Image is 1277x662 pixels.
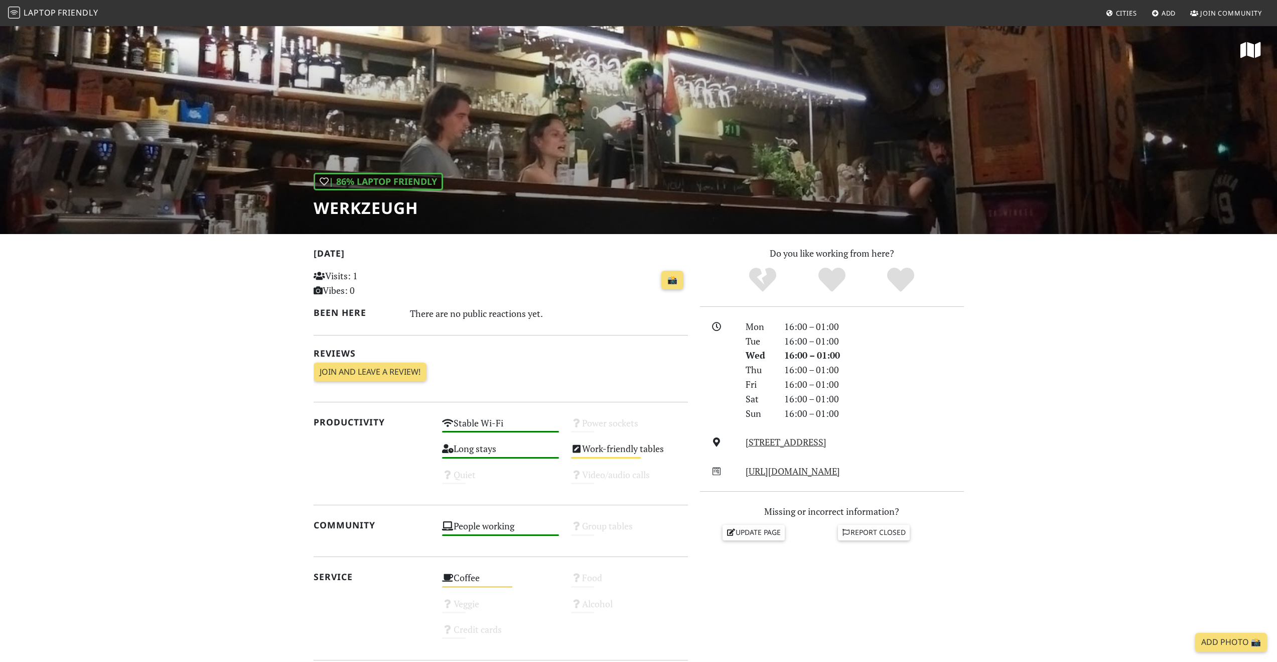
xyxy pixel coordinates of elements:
div: Stable Wi-Fi [436,415,565,440]
h2: [DATE] [314,248,688,263]
div: 16:00 – 01:00 [778,406,970,421]
div: 16:00 – 01:00 [778,377,970,392]
h2: Productivity [314,417,431,427]
div: 16:00 – 01:00 [778,392,970,406]
img: LaptopFriendly [8,7,20,19]
a: Add [1148,4,1180,22]
div: Fri [740,377,778,392]
div: 16:00 – 01:00 [778,363,970,377]
div: Work-friendly tables [565,440,694,466]
div: Long stays [436,440,565,466]
div: Yes [797,266,867,294]
p: Visits: 1 Vibes: 0 [314,269,431,298]
div: Video/audio calls [565,467,694,492]
div: Alcohol [565,596,694,621]
div: Food [565,570,694,595]
span: Cities [1116,9,1137,18]
p: Missing or incorrect information? [700,504,964,519]
a: [STREET_ADDRESS] [746,436,826,448]
div: Credit cards [436,621,565,647]
h2: Reviews [314,348,688,359]
div: 16:00 – 01:00 [778,319,970,334]
a: [URL][DOMAIN_NAME] [746,465,840,477]
div: Sun [740,406,778,421]
div: Definitely! [866,266,935,294]
div: Coffee [436,570,565,595]
p: Do you like working from here? [700,246,964,261]
div: Tue [740,334,778,349]
div: Group tables [565,518,694,543]
a: Report closed [838,525,910,540]
span: Join Community [1200,9,1262,18]
a: 📸 [661,271,683,290]
a: Add Photo 📸 [1195,633,1267,652]
div: People working [436,518,565,543]
div: Quiet [436,467,565,492]
div: 16:00 – 01:00 [778,334,970,349]
div: 16:00 – 01:00 [778,348,970,363]
div: Thu [740,363,778,377]
a: Join and leave a review! [314,363,427,382]
a: Update page [723,525,785,540]
div: Veggie [436,596,565,621]
div: Sat [740,392,778,406]
a: Join Community [1186,4,1266,22]
div: Mon [740,319,778,334]
div: No [728,266,797,294]
div: Power sockets [565,415,694,440]
h2: Community [314,520,431,530]
a: LaptopFriendly LaptopFriendly [8,5,98,22]
span: Add [1162,9,1176,18]
span: Friendly [58,7,98,18]
h2: Service [314,572,431,582]
div: Wed [740,348,778,363]
h2: Been here [314,307,398,318]
h1: WerkzeugH [314,198,443,217]
a: Cities [1102,4,1141,22]
span: Laptop [24,7,56,18]
div: There are no public reactions yet. [410,305,688,321]
div: | 86% Laptop Friendly [314,173,443,190]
